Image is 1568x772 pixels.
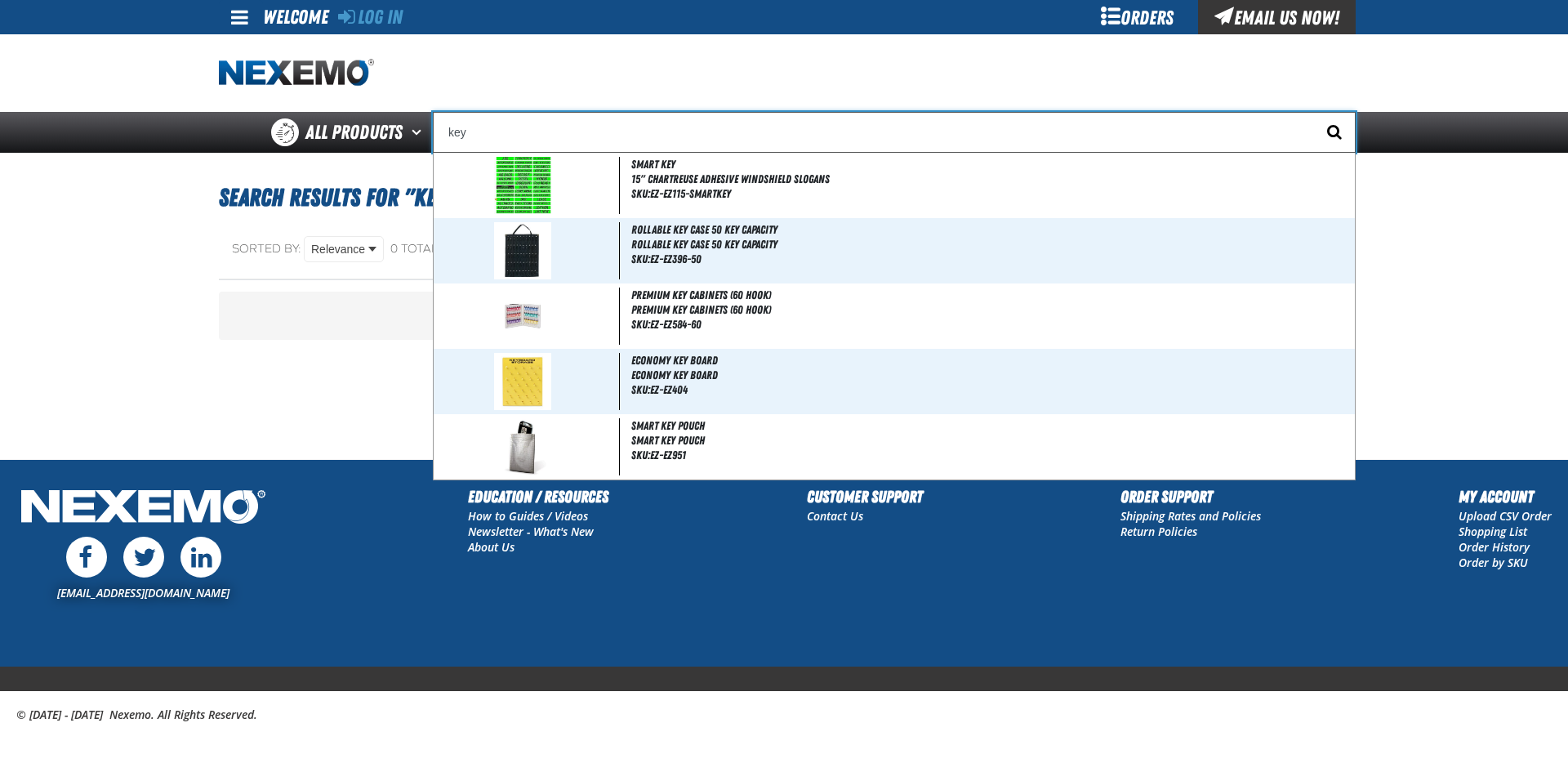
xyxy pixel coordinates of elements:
[1459,539,1530,555] a: Order History
[631,158,675,171] span: SMART KEY
[1459,555,1528,570] a: Order by SKU
[494,222,551,279] img: 5b11589886bfb492375655-ez396-50.jpg
[631,419,705,432] span: Smart Key Pouch
[631,238,1352,252] span: Rollable Key Case 50 Key Capacity
[219,176,1349,220] h1: Search Results for "key chain"
[631,368,1352,382] span: Economy Key Board
[468,484,608,509] h2: Education / Resources
[468,524,594,539] a: Newsletter - What's New
[807,508,863,524] a: Contact Us
[631,448,686,462] span: SKU:EZ-EZ951
[631,303,1352,317] span: Premium Key Cabinets (60 Hook)
[1120,524,1197,539] a: Return Policies
[390,242,499,257] div: 0 total records
[305,118,403,147] span: All Products
[631,187,731,200] span: SKU:EZ-EZ115-SMARTKEY
[1120,508,1261,524] a: Shipping Rates and Policies
[631,252,702,266] span: SKU:EZ-EZ396-50
[1459,508,1552,524] a: Upload CSV Order
[232,242,301,256] span: Sorted By:
[494,353,551,410] img: 5b115898ad8bf503196427-ez404.jpg
[631,434,1352,448] span: Smart Key Pouch
[219,59,374,87] img: Nexemo logo
[57,585,229,600] a: [EMAIL_ADDRESS][DOMAIN_NAME]
[468,539,514,555] a: About Us
[494,418,551,475] img: 5b1158a71dce5082354864-ez951.jpg
[433,112,1356,153] input: Search
[631,354,718,367] span: Economy Key Board
[1120,484,1261,509] h2: Order Support
[494,288,551,345] img: 5b1158a0233f0397581246-ez584-60.jpg
[1315,112,1356,153] button: Start Searching
[406,112,433,153] button: Open All Products pages
[338,6,403,29] a: Log In
[16,484,270,533] img: Nexemo Logo
[494,157,551,214] img: 5ceeeb1b137bc111842863-EZ-115.jpg
[631,288,771,301] span: Premium Key Cabinets (60 Hook)
[631,318,702,331] span: SKU:EZ-EZ584-60
[1459,524,1527,539] a: Shopping List
[631,223,777,236] span: Rollable Key Case 50 Key Capacity
[807,484,923,509] h2: Customer Support
[631,383,688,396] span: SKU:EZ-EZ404
[631,172,1352,186] span: 15" Chartreuse Adhesive Windshield Slogans
[468,508,588,524] a: How to Guides / Videos
[219,59,374,87] a: Home
[311,241,365,258] span: Relevance
[1459,484,1552,509] h2: My Account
